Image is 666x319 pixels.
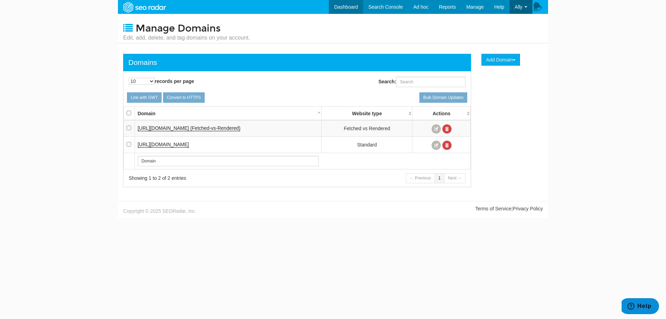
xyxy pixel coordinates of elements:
span: Reports [439,4,456,10]
a: Bulk Domain Updates [419,92,467,103]
a: Edit Domain Information [432,141,441,150]
a: [URL][DOMAIN_NAME] (Fetched-vs-Rendered) [138,125,240,131]
a: Next → [444,173,466,183]
div: Showing 1 to 2 of 2 entries [129,175,289,182]
a: 1 [435,173,445,183]
a: Privacy Policy [513,206,543,211]
a: [URL][DOMAIN_NAME] [138,142,189,148]
span: Search Console [368,4,403,10]
select: records per page [129,78,155,85]
a: Terms of Service [475,206,511,211]
div: | [333,205,548,212]
td: Fetched vs Rendered [322,120,412,137]
a: ← Previous [406,173,435,183]
a: Delete Domain [442,141,452,150]
span: Manage Domains [136,23,221,34]
span: Ally [515,4,523,10]
span: -Rendered) [216,125,240,131]
span: Help [494,4,504,10]
label: Search: [378,77,466,87]
a: Link with GWT [127,92,162,103]
a: Delete Domain [442,124,452,134]
button: Add Domain [481,54,520,66]
div: Domains [128,57,157,68]
small: Edit, add, delete, and tag domains on your account. [123,34,250,42]
th: Website type: activate to sort column ascending [322,107,412,120]
span: Ad hoc [413,4,429,10]
input: Search: [396,77,466,87]
label: records per page [129,78,194,85]
a: Convert to HTTPS [163,92,205,103]
span: Manage [466,4,484,10]
div: Copyright © 2025 SEORadar, Inc. [118,205,333,215]
input: Search [138,156,319,166]
span: [URL][DOMAIN_NAME] (Fetched-vs [138,125,216,131]
th: Actions: activate to sort column ascending [412,107,471,120]
th: Domain: activate to sort column descending [135,107,322,120]
td: Standard [322,137,412,153]
a: Edit Domain Information [432,124,441,134]
img: SEORadar [120,1,168,14]
iframe: Opens a widget where you can find more information [622,298,659,316]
